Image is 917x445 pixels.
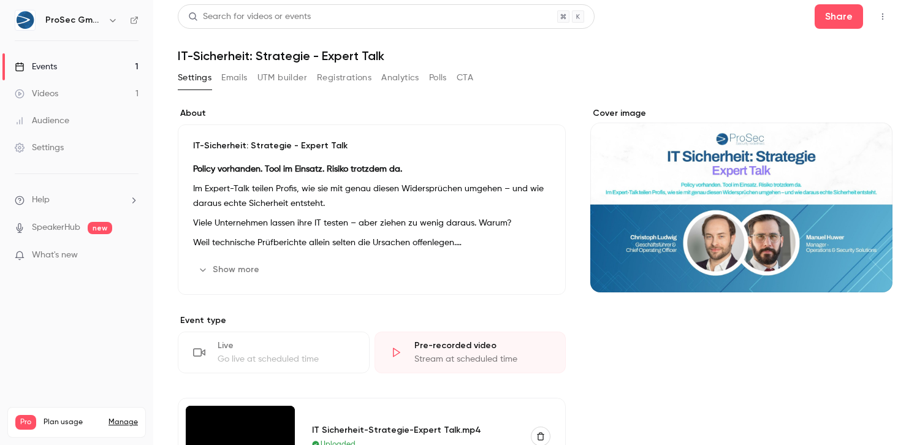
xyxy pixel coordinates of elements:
label: About [178,107,566,120]
p: Weil technische Prüfberichte allein selten die Ursachen offenlegen. [193,235,550,250]
div: Go live at scheduled time [218,353,354,365]
img: ProSec GmbH [15,10,35,30]
a: Manage [108,417,138,427]
button: Settings [178,68,211,88]
div: Settings [15,142,64,154]
button: UTM builder [257,68,307,88]
button: Polls [429,68,447,88]
div: Search for videos or events [188,10,311,23]
iframe: Noticeable Trigger [124,250,139,261]
div: Pre-recorded videoStream at scheduled time [375,332,566,373]
div: Videos [15,88,58,100]
strong: Policy vorhanden. Tool im Einsatz. Risiko trotzdem da. [193,165,402,173]
button: Analytics [381,68,419,88]
p: Im Expert-Talk teilen Profis, wie sie mit genau diesen Widersprüchen umgehen – und wie daraus ech... [193,181,550,211]
button: Emails [221,68,247,88]
p: IT-Sicherheit: Strategie - Expert Talk [193,140,550,152]
div: IT Sicherheit-Strategie-Expert Talk.mp4 [312,424,517,436]
span: Plan usage [44,417,101,427]
section: Cover image [590,107,892,292]
button: Show more [193,260,267,280]
div: Live [218,340,354,352]
div: Events [15,61,57,73]
div: LiveGo live at scheduled time [178,332,370,373]
button: Registrations [317,68,371,88]
button: Share [815,4,863,29]
button: CTA [457,68,473,88]
span: What's new [32,249,78,262]
div: Stream at scheduled time [414,353,551,365]
p: Viele Unternehmen lassen ihre IT testen – aber ziehen zu wenig daraus. Warum? [193,216,550,230]
li: help-dropdown-opener [15,194,139,207]
label: Cover image [590,107,892,120]
div: Audience [15,115,69,127]
span: Pro [15,415,36,430]
p: Event type [178,314,566,327]
h6: ProSec GmbH [45,14,103,26]
div: Pre-recorded video [414,340,551,352]
h1: IT-Sicherheit: Strategie - Expert Talk [178,48,892,63]
span: new [88,222,112,234]
a: SpeakerHub [32,221,80,234]
span: Help [32,194,50,207]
